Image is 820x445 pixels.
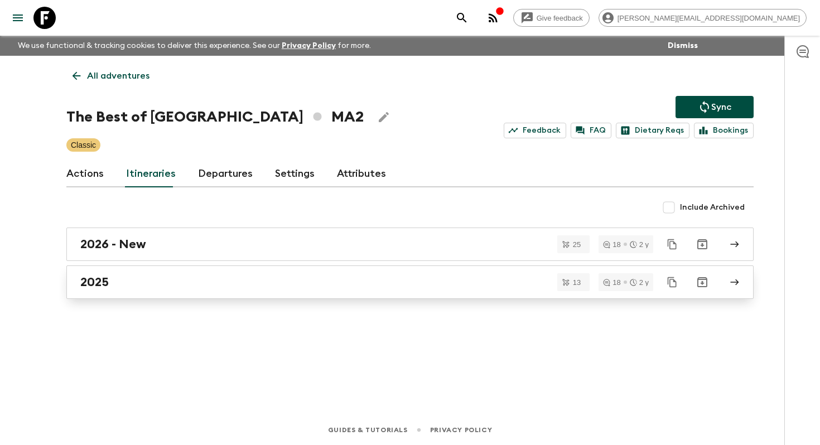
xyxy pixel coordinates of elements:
a: Give feedback [513,9,590,27]
a: Privacy Policy [430,424,492,436]
a: Actions [66,161,104,187]
button: Dismiss [665,38,701,54]
span: 25 [566,241,587,248]
span: [PERSON_NAME][EMAIL_ADDRESS][DOMAIN_NAME] [611,14,806,22]
h2: 2025 [80,275,109,289]
button: Sync adventure departures to the booking engine [676,96,754,118]
a: All adventures [66,65,156,87]
a: FAQ [571,123,611,138]
a: Bookings [694,123,754,138]
span: 13 [566,279,587,286]
div: 2 y [630,279,649,286]
h1: The Best of [GEOGRAPHIC_DATA] MA2 [66,106,364,128]
a: Feedback [504,123,566,138]
a: Attributes [337,161,386,187]
p: Sync [711,100,731,114]
a: Departures [198,161,253,187]
button: search adventures [451,7,473,29]
span: Give feedback [530,14,589,22]
a: 2025 [66,265,754,299]
h2: 2026 - New [80,237,146,251]
button: Duplicate [662,234,682,254]
a: Guides & Tutorials [328,424,408,436]
a: Dietary Reqs [616,123,689,138]
div: 2 y [630,241,649,248]
span: Include Archived [680,202,745,213]
button: menu [7,7,29,29]
button: Archive [691,233,713,255]
p: All adventures [87,69,149,83]
div: 18 [603,241,620,248]
a: 2026 - New [66,228,754,261]
a: Privacy Policy [282,42,336,50]
button: Edit Adventure Title [373,106,395,128]
a: Itineraries [126,161,176,187]
button: Archive [691,271,713,293]
button: Duplicate [662,272,682,292]
p: Classic [71,139,96,151]
p: We use functional & tracking cookies to deliver this experience. See our for more. [13,36,375,56]
div: 18 [603,279,620,286]
a: Settings [275,161,315,187]
div: [PERSON_NAME][EMAIL_ADDRESS][DOMAIN_NAME] [599,9,807,27]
